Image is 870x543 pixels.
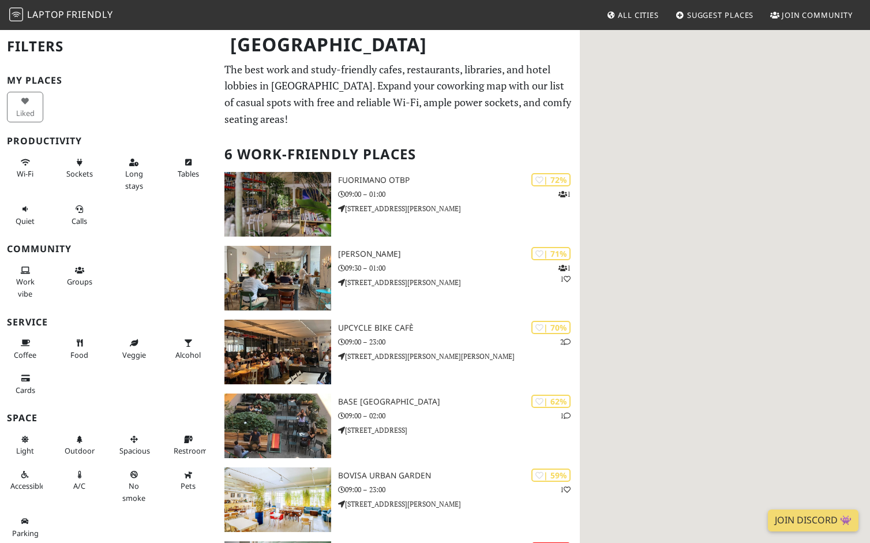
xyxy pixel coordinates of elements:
[338,323,580,333] h3: Upcycle Bike Cafè
[170,465,207,496] button: Pets
[61,430,97,460] button: Outdoor
[61,200,97,230] button: Calls
[224,172,331,237] img: Fuorimano OTBP
[61,465,97,496] button: A/C
[7,200,43,230] button: Quiet
[338,471,580,481] h3: Bovisa Urban Garden
[560,336,571,347] p: 2
[338,351,580,362] p: [STREET_ADDRESS][PERSON_NAME][PERSON_NAME]
[560,410,571,421] p: 1
[224,61,573,128] p: The best work and study-friendly cafes, restaurants, libraries, and hotel lobbies in [GEOGRAPHIC_...
[7,29,211,64] h2: Filters
[67,276,92,287] span: Group tables
[17,168,33,179] span: Stable Wi-Fi
[7,413,211,424] h3: Space
[338,499,580,510] p: [STREET_ADDRESS][PERSON_NAME]
[73,481,85,491] span: Air conditioned
[671,5,759,25] a: Suggest Places
[224,320,331,384] img: Upcycle Bike Cafè
[170,334,207,364] button: Alcohol
[116,153,152,195] button: Long stays
[766,5,857,25] a: Join Community
[338,397,580,407] h3: BASE [GEOGRAPHIC_DATA]
[16,445,34,456] span: Natural light
[560,484,571,495] p: 1
[687,10,754,20] span: Suggest Places
[7,317,211,328] h3: Service
[531,469,571,482] div: | 59%
[531,173,571,186] div: | 72%
[7,334,43,364] button: Coffee
[170,430,207,460] button: Restroom
[338,249,580,259] h3: [PERSON_NAME]
[122,481,145,503] span: Smoke free
[181,481,196,491] span: Pet friendly
[338,336,580,347] p: 09:00 – 23:00
[217,172,580,237] a: Fuorimano OTBP | 72% 1 Fuorimano OTBP 09:00 – 01:00 [STREET_ADDRESS][PERSON_NAME]
[125,168,143,190] span: Long stays
[338,410,580,421] p: 09:00 – 02:00
[602,5,663,25] a: All Cities
[7,512,43,542] button: Parking
[224,394,331,458] img: BASE Milano
[338,175,580,185] h3: Fuorimano OTBP
[178,168,199,179] span: Work-friendly tables
[9,5,113,25] a: LaptopFriendly LaptopFriendly
[217,394,580,458] a: BASE Milano | 62% 1 BASE [GEOGRAPHIC_DATA] 09:00 – 02:00 [STREET_ADDRESS]
[224,246,331,310] img: oTTo
[12,528,39,538] span: Parking
[338,263,580,274] p: 09:30 – 01:00
[338,484,580,495] p: 09:00 – 23:00
[16,276,35,298] span: People working
[558,263,571,284] p: 1 1
[65,445,95,456] span: Outdoor area
[174,445,208,456] span: Restroom
[7,75,211,86] h3: My Places
[338,425,580,436] p: [STREET_ADDRESS]
[618,10,659,20] span: All Cities
[122,350,146,360] span: Veggie
[7,430,43,460] button: Light
[338,203,580,214] p: [STREET_ADDRESS][PERSON_NAME]
[70,350,88,360] span: Food
[72,216,87,226] span: Video/audio calls
[66,168,93,179] span: Power sockets
[7,244,211,254] h3: Community
[116,430,152,460] button: Spacious
[7,465,43,496] button: Accessible
[782,10,853,20] span: Join Community
[61,153,97,184] button: Sockets
[61,334,97,364] button: Food
[27,8,65,21] span: Laptop
[61,261,97,291] button: Groups
[10,481,45,491] span: Accessible
[7,153,43,184] button: Wi-Fi
[531,247,571,260] div: | 71%
[531,321,571,334] div: | 70%
[768,510,858,531] a: Join Discord 👾
[338,189,580,200] p: 09:00 – 01:00
[224,137,573,172] h2: 6 Work-Friendly Places
[14,350,36,360] span: Coffee
[531,395,571,408] div: | 62%
[170,153,207,184] button: Tables
[175,350,201,360] span: Alcohol
[16,385,35,395] span: Credit cards
[9,8,23,21] img: LaptopFriendly
[217,467,580,532] a: Bovisa Urban Garden | 59% 1 Bovisa Urban Garden 09:00 – 23:00 [STREET_ADDRESS][PERSON_NAME]
[224,467,331,532] img: Bovisa Urban Garden
[221,29,577,61] h1: [GEOGRAPHIC_DATA]
[338,277,580,288] p: [STREET_ADDRESS][PERSON_NAME]
[116,465,152,507] button: No smoke
[16,216,35,226] span: Quiet
[116,334,152,364] button: Veggie
[217,320,580,384] a: Upcycle Bike Cafè | 70% 2 Upcycle Bike Cafè 09:00 – 23:00 [STREET_ADDRESS][PERSON_NAME][PERSON_NAME]
[7,261,43,303] button: Work vibe
[119,445,150,456] span: Spacious
[217,246,580,310] a: oTTo | 71% 11 [PERSON_NAME] 09:30 – 01:00 [STREET_ADDRESS][PERSON_NAME]
[558,189,571,200] p: 1
[7,369,43,399] button: Cards
[66,8,112,21] span: Friendly
[7,136,211,147] h3: Productivity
